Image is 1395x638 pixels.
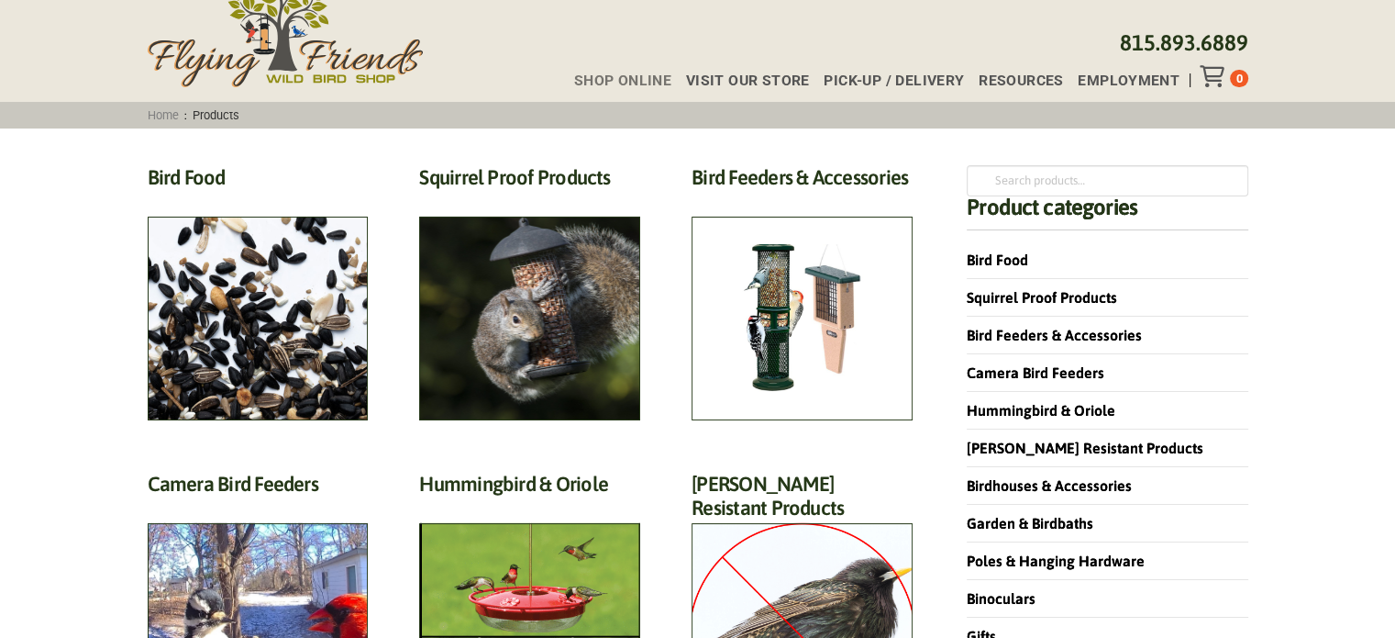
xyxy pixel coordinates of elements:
[686,73,810,88] span: Visit Our Store
[148,165,369,199] h2: Bird Food
[419,472,640,506] h2: Hummingbird & Oriole
[967,440,1203,456] a: [PERSON_NAME] Resistant Products
[1120,30,1248,55] a: 815.893.6889
[809,73,964,88] a: Pick-up / Delivery
[148,165,369,420] a: Visit product category Bird Food
[967,289,1117,306] a: Squirrel Proof Products
[967,402,1115,419] a: Hummingbird & Oriole
[559,73,671,88] a: Shop Online
[979,73,1064,88] span: Resources
[148,472,369,506] h2: Camera Bird Feeders
[187,108,246,122] span: Products
[967,165,1247,196] input: Search products…
[419,165,640,420] a: Visit product category Squirrel Proof Products
[964,73,1063,88] a: Resources
[967,515,1093,532] a: Garden & Birdbaths
[1078,73,1179,88] span: Employment
[967,252,1028,268] a: Bird Food
[967,590,1035,607] a: Binoculars
[967,364,1104,381] a: Camera Bird Feeders
[141,108,246,122] span: :
[574,73,671,88] span: Shop Online
[967,327,1142,343] a: Bird Feeders & Accessories
[1063,73,1179,88] a: Employment
[692,472,913,531] h2: [PERSON_NAME] Resistant Products
[671,73,810,88] a: Visit Our Store
[824,73,964,88] span: Pick-up / Delivery
[967,553,1145,569] a: Poles & Hanging Hardware
[141,108,184,122] a: Home
[967,477,1132,494] a: Birdhouses & Accessories
[967,196,1247,230] h4: Product categories
[692,165,913,420] a: Visit product category Bird Feeders & Accessories
[419,165,640,199] h2: Squirrel Proof Products
[1235,72,1242,85] span: 0
[692,165,913,199] h2: Bird Feeders & Accessories
[1200,65,1230,87] div: Toggle Off Canvas Content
